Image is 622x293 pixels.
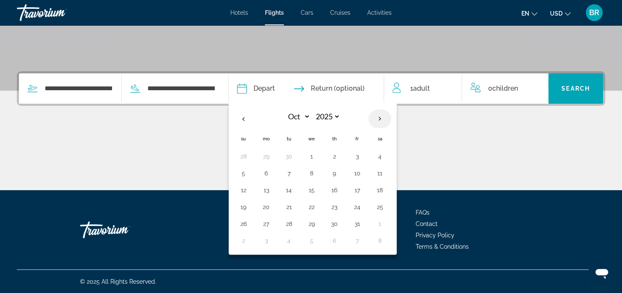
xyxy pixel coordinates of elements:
[259,151,273,162] button: Day 29
[373,218,387,230] button: Day 1
[305,184,318,196] button: Day 15
[328,235,341,247] button: Day 6
[328,184,341,196] button: Day 16
[237,235,250,247] button: Day 2
[416,232,454,239] a: Privacy Policy
[350,184,364,196] button: Day 17
[416,243,469,250] a: Terms & Conditions
[561,85,590,92] span: Search
[550,10,563,17] span: USD
[305,235,318,247] button: Day 5
[521,10,529,17] span: en
[583,4,605,22] button: User Menu
[350,235,364,247] button: Day 7
[384,73,548,104] button: Travelers: 1 adult, 0 children
[305,201,318,213] button: Day 22
[282,151,296,162] button: Day 30
[237,218,250,230] button: Day 26
[416,220,438,227] a: Contact
[283,109,310,124] select: Select month
[259,184,273,196] button: Day 13
[367,9,392,16] a: Activities
[328,218,341,230] button: Day 30
[80,278,156,285] span: © 2025 All Rights Reserved.
[328,167,341,179] button: Day 9
[259,218,273,230] button: Day 27
[368,109,391,129] button: Next month
[373,184,387,196] button: Day 18
[282,201,296,213] button: Day 21
[350,167,364,179] button: Day 10
[521,7,537,19] button: Change language
[305,218,318,230] button: Day 29
[265,9,284,16] a: Flights
[282,235,296,247] button: Day 4
[313,109,340,124] select: Select year
[232,109,255,129] button: Previous month
[350,151,364,162] button: Day 3
[259,201,273,213] button: Day 20
[589,8,599,17] span: BR
[282,218,296,230] button: Day 28
[301,9,313,16] a: Cars
[310,83,364,94] span: Return (optional)
[373,167,387,179] button: Day 11
[19,73,603,104] div: Search widget
[350,218,364,230] button: Day 31
[492,84,518,92] span: Children
[259,235,273,247] button: Day 3
[416,209,430,216] a: FAQs
[548,73,603,104] button: Search
[328,201,341,213] button: Day 23
[237,167,250,179] button: Day 5
[550,7,571,19] button: Change currency
[488,83,518,94] span: 0
[80,217,164,242] a: Travorium
[410,83,430,94] span: 1
[330,9,350,16] a: Cruises
[237,151,250,162] button: Day 28
[282,167,296,179] button: Day 7
[328,151,341,162] button: Day 2
[237,73,275,104] button: Depart date
[259,167,273,179] button: Day 6
[350,201,364,213] button: Day 24
[237,201,250,213] button: Day 19
[413,84,430,92] span: Adult
[282,184,296,196] button: Day 14
[17,2,101,24] a: Travorium
[588,259,615,286] iframe: Button to launch messaging window
[237,184,250,196] button: Day 12
[373,151,387,162] button: Day 4
[230,9,248,16] a: Hotels
[373,201,387,213] button: Day 25
[305,151,318,162] button: Day 1
[373,235,387,247] button: Day 8
[305,167,318,179] button: Day 8
[294,73,364,104] button: Return date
